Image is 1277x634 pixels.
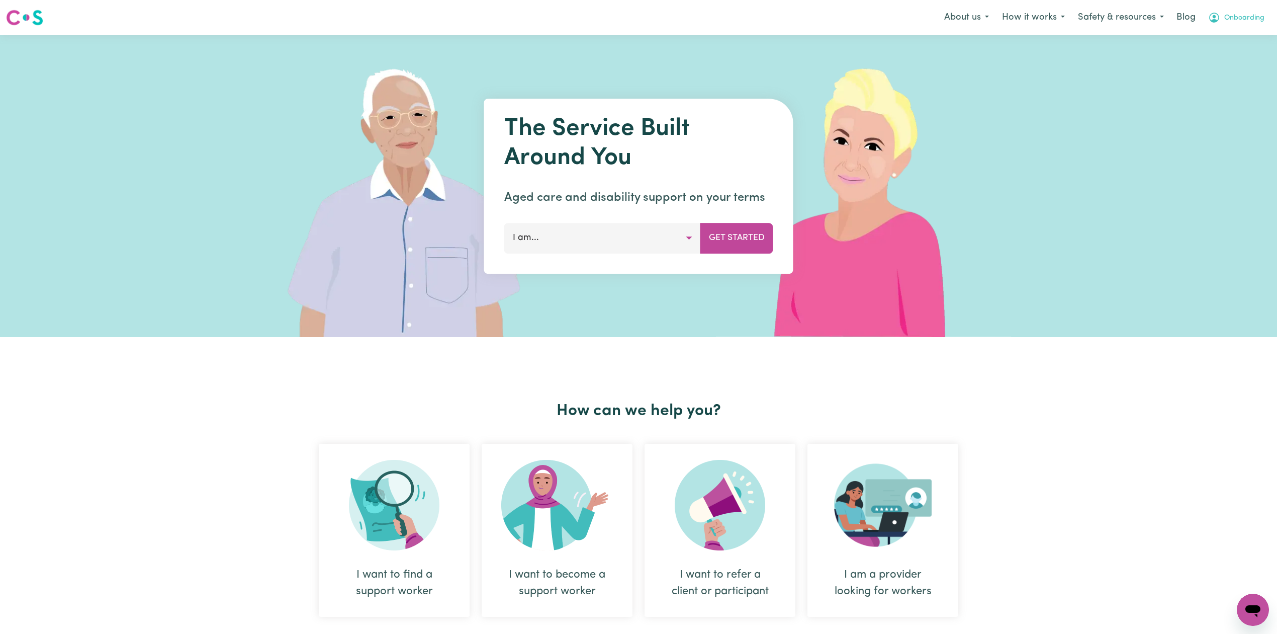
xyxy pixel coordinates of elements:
[700,223,773,253] button: Get Started
[504,189,773,207] p: Aged care and disability support on your terms
[349,460,439,550] img: Search
[343,567,445,600] div: I want to find a support worker
[506,567,608,600] div: I want to become a support worker
[832,567,934,600] div: I am a provider looking for workers
[669,567,771,600] div: I want to refer a client or participant
[6,9,43,27] img: Careseekers logo
[675,460,765,550] img: Refer
[6,6,43,29] a: Careseekers logo
[807,444,958,617] div: I am a provider looking for workers
[501,460,613,550] img: Become Worker
[482,444,632,617] div: I want to become a support worker
[313,402,964,421] h2: How can we help you?
[504,115,773,173] h1: The Service Built Around You
[319,444,470,617] div: I want to find a support worker
[1224,13,1264,24] span: Onboarding
[1071,7,1170,28] button: Safety & resources
[1170,7,1202,29] a: Blog
[938,7,995,28] button: About us
[504,223,701,253] button: I am...
[995,7,1071,28] button: How it works
[834,460,932,550] img: Provider
[1237,594,1269,626] iframe: Button to launch messaging window
[645,444,795,617] div: I want to refer a client or participant
[1202,7,1271,28] button: My Account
